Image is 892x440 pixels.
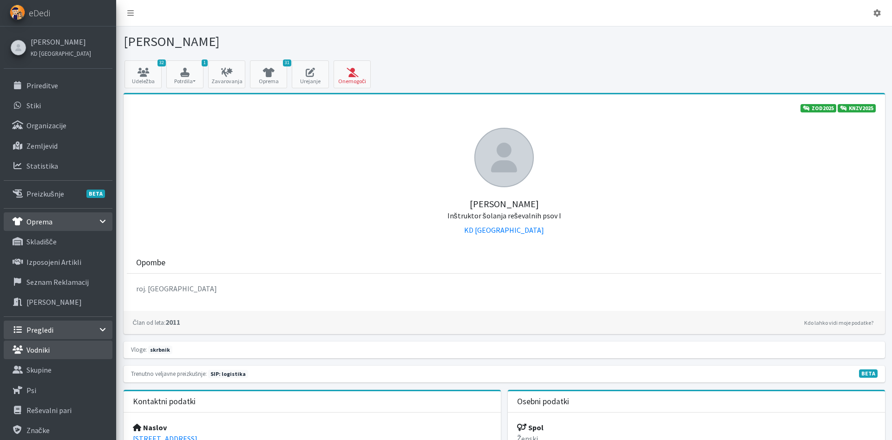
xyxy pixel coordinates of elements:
p: Organizacije [26,121,66,130]
a: Vodniki [4,341,112,359]
a: Oprema [4,212,112,231]
a: Kdo lahko vidi moje podatke? [802,317,876,328]
a: Zavarovanja [208,60,245,88]
a: Zemljevid [4,137,112,155]
p: Psi [26,386,36,395]
strong: Naslov [133,423,167,432]
a: Stiki [4,96,112,115]
a: skladišče [4,232,112,251]
a: KD [GEOGRAPHIC_DATA] [31,47,91,59]
strong: Spol [517,423,544,432]
img: eDedi [10,5,25,20]
a: Psi [4,381,112,400]
p: Prireditve [26,81,58,90]
a: Urejanje [292,60,329,88]
span: BETA [86,190,105,198]
span: Naslednja preizkušnja: pomlad 2026 [208,370,248,378]
span: skrbnik [148,346,173,354]
p: Pregledi [26,325,53,335]
a: Seznam reklamacij [4,273,112,291]
small: Inštruktor šolanja reševalnih psov I [447,211,561,220]
a: Skupine [4,361,112,379]
p: Izposojeni artikli [26,257,81,267]
small: KD [GEOGRAPHIC_DATA] [31,50,91,57]
span: 1 [202,59,208,66]
p: Vodniki [26,345,50,355]
a: [PERSON_NAME] [31,36,91,47]
a: Značke [4,421,112,440]
a: ZOD2025 [800,104,836,112]
p: Značke [26,426,50,435]
span: V fazi razvoja [859,369,878,378]
h3: Opombe [136,258,165,268]
button: 1 Potrdila [166,60,203,88]
a: Izposojeni artikli [4,253,112,271]
span: 31 [283,59,291,66]
button: Onemogoči [334,60,371,88]
a: KNZV2025 [838,104,876,112]
span: 32 [157,59,166,66]
p: [PERSON_NAME] [26,297,82,307]
p: Stiki [26,101,41,110]
p: Preizkušnje [26,189,64,198]
span: eDedi [29,6,50,20]
strong: 2011 [133,317,180,327]
small: Trenutno veljavne preizkušnje: [131,370,207,377]
a: 32 Udeležba [125,60,162,88]
p: roj. [GEOGRAPHIC_DATA] [136,283,872,294]
h3: Osebni podatki [517,397,569,407]
a: KD [GEOGRAPHIC_DATA] [464,225,544,235]
p: Skupine [26,365,52,374]
p: Oprema [26,217,52,226]
a: 31 Oprema [250,60,287,88]
p: Reševalni pari [26,406,72,415]
h5: [PERSON_NAME] [133,187,876,221]
a: Statistika [4,157,112,175]
small: Član od leta: [133,319,165,326]
p: Statistika [26,161,58,171]
a: Reševalni pari [4,401,112,420]
p: Seznam reklamacij [26,277,89,287]
a: [PERSON_NAME] [4,293,112,311]
a: Prireditve [4,76,112,95]
a: Pregledi [4,321,112,339]
small: Vloge: [131,346,147,353]
a: PreizkušnjeBETA [4,184,112,203]
h1: [PERSON_NAME] [124,33,501,50]
h3: Kontaktni podatki [133,397,196,407]
p: Zemljevid [26,141,58,151]
a: Organizacije [4,116,112,135]
p: skladišče [26,237,57,246]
